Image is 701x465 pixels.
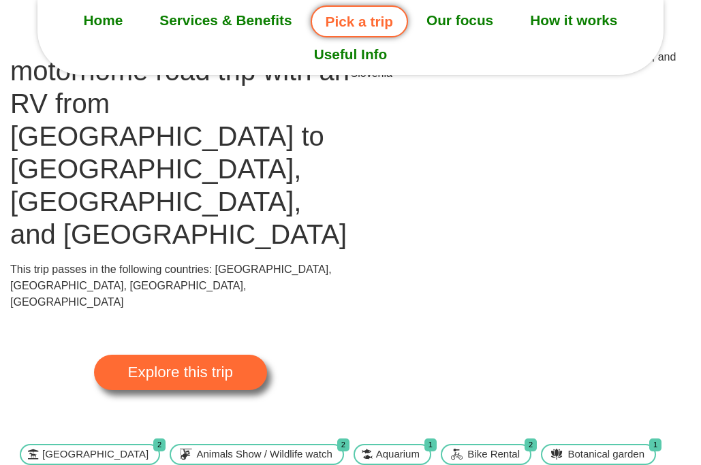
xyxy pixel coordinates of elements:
span: Botanical garden [564,447,648,462]
span: Bike Rental [464,447,523,462]
span: This trip passes in the following countries: [GEOGRAPHIC_DATA], [GEOGRAPHIC_DATA], [GEOGRAPHIC_DA... [10,263,332,308]
a: Services & Benefits [141,3,310,37]
span: 1 [424,438,437,451]
span: Animals Show / Wildlife watch [193,447,336,462]
span: [GEOGRAPHIC_DATA] [39,447,152,462]
span: 1 [649,438,661,451]
span: 2 [153,438,166,451]
span: Explore this trip [128,365,233,380]
a: Our focus [408,3,512,37]
a: How it works [512,3,636,37]
span: Aquarium [373,447,423,462]
a: Useful Info [296,37,405,71]
a: Home [65,3,142,37]
span: 2 [525,438,537,451]
a: Explore this trip [94,355,267,390]
a: Pick a trip [311,5,408,37]
nav: Menu [37,3,664,71]
h1: motorhome road trip with an RV from [GEOGRAPHIC_DATA] to [GEOGRAPHIC_DATA], [GEOGRAPHIC_DATA], an... [10,54,351,251]
span: 2 [337,438,349,451]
